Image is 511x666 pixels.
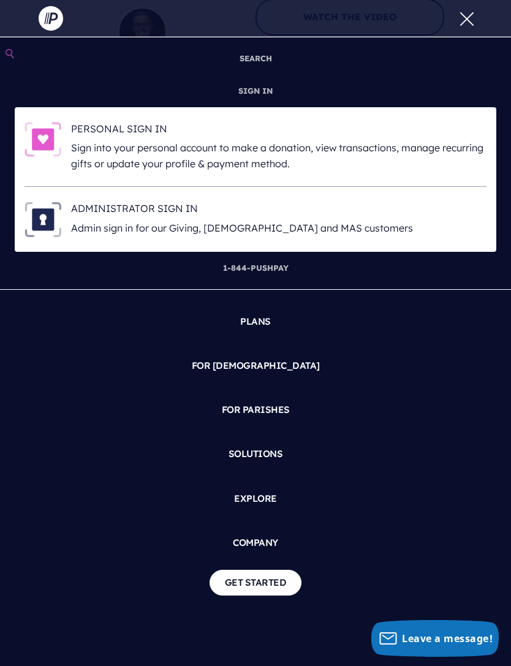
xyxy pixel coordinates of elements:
[71,221,486,237] p: Admin sign in for our Giving, [DEMOGRAPHIC_DATA] and MAS customers
[210,570,302,595] a: GET STARTED
[10,437,501,471] a: SOLUTIONS
[71,202,486,220] h6: ADMINISTRATOR SIGN IN
[10,526,501,560] a: COMPANY
[235,42,277,75] a: SEARCH
[218,252,293,284] a: 1-844-PUSHPAY
[10,393,501,427] a: FOR PARISHES
[402,632,493,645] span: Leave a message!
[25,122,486,172] a: PERSONAL SIGN IN - Illustration PERSONAL SIGN IN Sign into your personal account to make a donati...
[25,202,61,237] img: ADMINISTRATOR SIGN IN - Illustration
[10,349,501,383] a: FOR [DEMOGRAPHIC_DATA]
[371,620,499,657] button: Leave a message!
[71,140,486,172] p: Sign into your personal account to make a donation, view transactions, manage recurring gifts or ...
[233,75,278,107] a: SIGN IN
[10,305,501,339] a: PLANS
[71,122,486,140] h6: PERSONAL SIGN IN
[25,122,61,157] img: PERSONAL SIGN IN - Illustration
[10,482,501,516] a: EXPLORE
[25,202,486,237] a: ADMINISTRATOR SIGN IN - Illustration ADMINISTRATOR SIGN IN Admin sign in for our Giving, [DEMOGRA...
